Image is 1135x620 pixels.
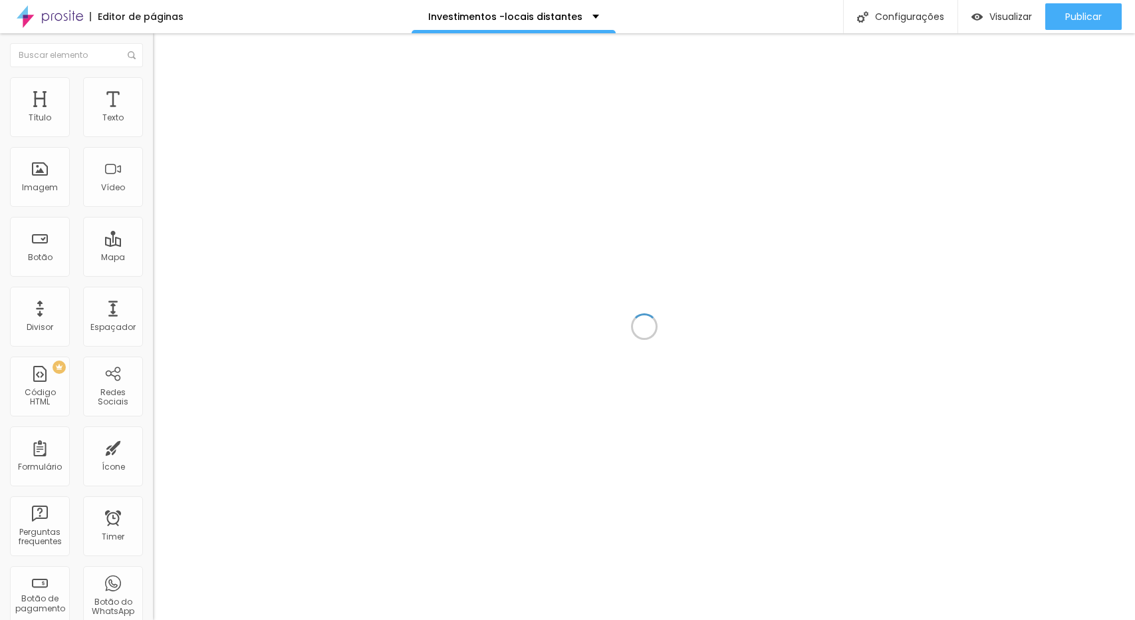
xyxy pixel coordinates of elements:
div: Botão [28,253,53,262]
div: Timer [102,532,124,542]
button: Visualizar [958,3,1045,30]
div: Espaçador [90,323,136,332]
div: Formulário [18,462,62,472]
button: Publicar [1045,3,1122,30]
div: Divisor [27,323,53,332]
div: Código HTML [13,388,66,407]
div: Botão do WhatsApp [86,597,139,617]
div: Botão de pagamento [13,594,66,613]
div: Título [29,113,51,122]
p: Investimentos -locais distantes [428,12,582,21]
div: Editor de páginas [90,12,184,21]
img: Icone [128,51,136,59]
div: Texto [102,113,124,122]
span: Publicar [1065,11,1102,22]
div: Ícone [102,462,125,472]
div: Redes Sociais [86,388,139,407]
div: Imagem [22,183,58,192]
span: Visualizar [989,11,1032,22]
input: Buscar elemento [10,43,143,67]
img: Icone [857,11,868,23]
div: Vídeo [101,183,125,192]
div: Perguntas frequentes [13,528,66,547]
img: view-1.svg [971,11,983,23]
div: Mapa [101,253,125,262]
